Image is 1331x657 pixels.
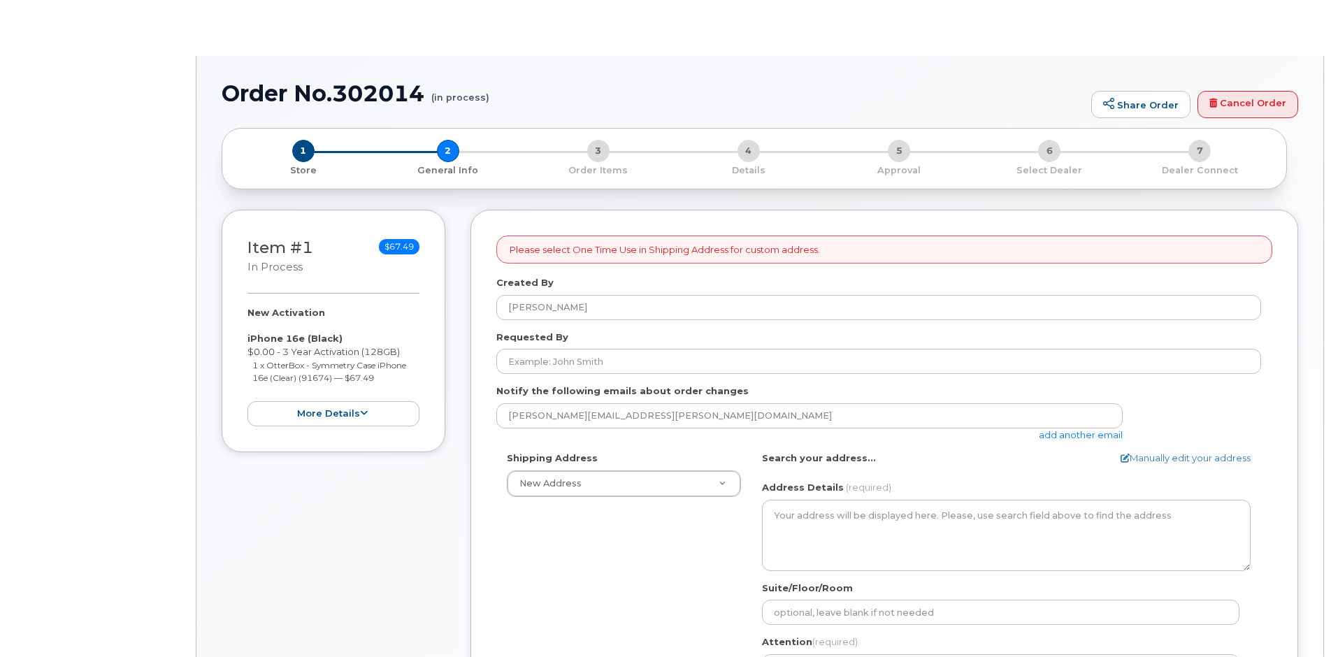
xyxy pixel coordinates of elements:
button: more details [247,401,419,427]
label: Search your address... [762,452,876,465]
p: Store [239,164,367,177]
label: Requested By [496,331,568,344]
a: Cancel Order [1197,91,1298,119]
a: Manually edit your address [1121,452,1251,465]
a: 1 Store [233,162,373,177]
p: Please select One Time Use in Shipping Address for custom address. [510,243,820,257]
label: Address Details [762,481,844,494]
span: $67.49 [379,239,419,254]
input: optional, leave blank if not needed [762,600,1239,625]
h1: Order No.302014 [222,81,1084,106]
span: 1 [292,140,315,162]
input: Example: john@appleseed.com [496,403,1123,428]
input: Example: John Smith [496,349,1261,374]
strong: iPhone 16e (Black) [247,333,343,344]
small: in process [247,261,303,273]
label: Suite/Floor/Room [762,582,853,595]
label: Shipping Address [507,452,598,465]
span: (required) [812,636,858,647]
div: $0.00 - 3 Year Activation (128GB) [247,306,419,426]
a: New Address [508,471,740,496]
strong: New Activation [247,307,325,318]
span: (required) [846,482,891,493]
small: (in process) [431,81,489,103]
label: Created By [496,276,554,289]
h3: Item #1 [247,239,313,275]
a: Share Order [1091,91,1190,119]
small: 1 x OtterBox - Symmetry Case iPhone 16e (Clear) (91674) — $67.49 [252,360,406,384]
span: New Address [519,478,582,489]
label: Notify the following emails about order changes [496,384,749,398]
a: add another email [1039,429,1123,440]
label: Attention [762,635,858,649]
